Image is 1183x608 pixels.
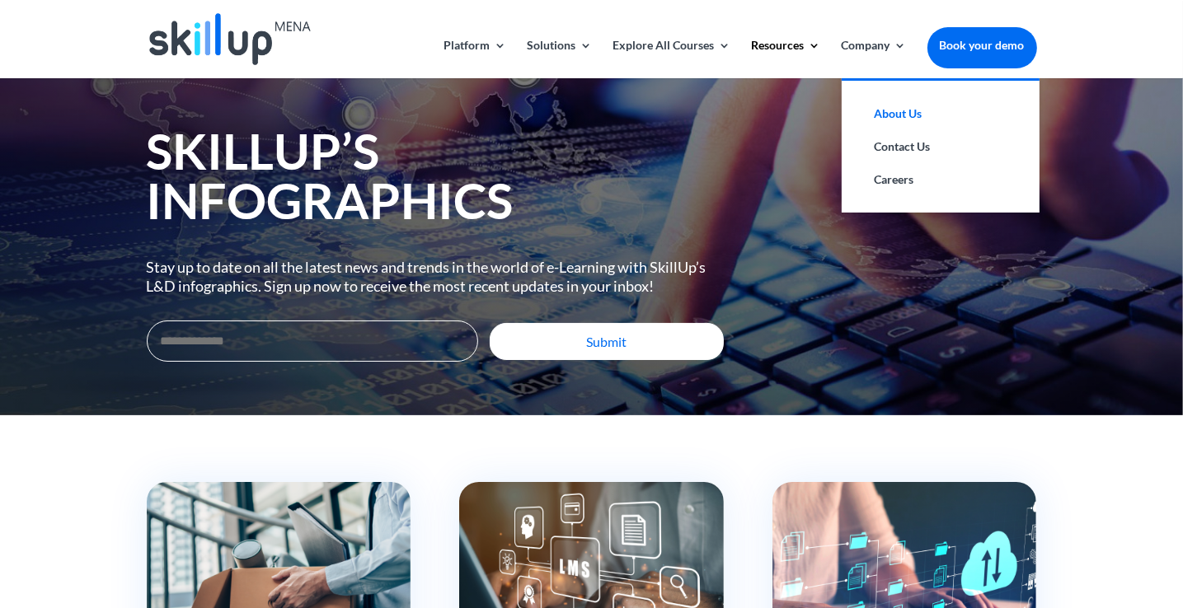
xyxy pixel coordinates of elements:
[147,258,724,297] p: Stay up to date on all the latest news and trends in the world of e-Learning with SkillUp’s L&D i...
[858,97,1023,130] a: About Us
[752,40,821,78] a: Resources
[586,334,627,349] span: Submit
[858,163,1023,196] a: Careers
[858,130,1023,163] a: Contact Us
[613,40,731,78] a: Explore All Courses
[490,323,724,360] button: Submit
[147,126,724,233] h1: SkillUp’s Infographics
[842,40,907,78] a: Company
[444,40,507,78] a: Platform
[528,40,593,78] a: Solutions
[927,27,1037,63] a: Book your demo
[908,430,1183,608] iframe: Chat Widget
[149,13,311,65] img: Skillup Mena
